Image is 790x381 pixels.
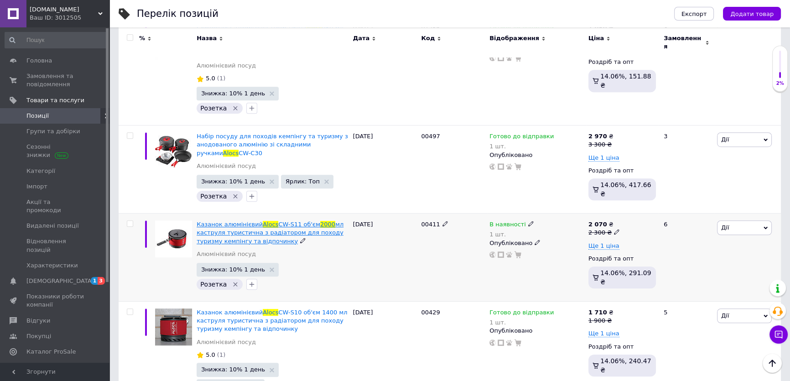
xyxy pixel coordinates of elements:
[763,354,782,373] button: Наверх
[588,308,613,317] div: ₴
[351,17,419,125] div: [DATE]
[201,266,265,272] span: Знижка: 10% 1 день
[155,220,192,257] img: Котелок алюминиевый Alocs CW-S11 объем 2000 мл кастрюля туристическая с радиатором для похода тур...
[588,133,607,140] b: 2 970
[98,277,105,285] span: 3
[421,221,440,228] span: 00411
[197,133,348,156] a: Набір посуду для походів кемпінгу та туризму з анодованого алюмінію зі складними ручкамиAlocsCW-C30
[26,167,55,175] span: Категорії
[674,7,714,21] button: Експорт
[664,34,703,51] span: Замовлення
[197,309,347,332] a: Казанок алюмінієвийAlocsCW-S10 об'єм 1400 мл каструля туристична з радіатором для походу туризму ...
[201,178,265,184] span: Знижка: 10% 1 день
[658,214,715,302] div: 6
[588,255,656,263] div: Роздріб та опт
[217,75,225,82] span: (1)
[155,132,192,169] img: Набор посуды для походов кемпинга и туризма из анодированного алюминия со складными ручками Alocs...
[588,309,607,316] b: 1 710
[588,330,619,337] span: Ще 1 ціна
[239,150,262,157] span: CW-C30
[155,308,192,345] img: Котелок алюминиевый Alocs CW-S10 объем 1400 мл кастрюля туристическая с радиатором для похода тур...
[658,17,715,125] div: 3
[232,281,239,288] svg: Видалити мітку
[421,309,440,316] span: 00429
[201,90,265,96] span: Знижка: 10% 1 день
[489,231,534,238] div: 1 шт.
[232,104,239,112] svg: Видалити мітку
[200,193,227,200] span: Розетка
[26,261,78,270] span: Характеристики
[26,183,47,191] span: Імпорт
[351,125,419,214] div: [DATE]
[588,132,613,141] div: ₴
[588,221,607,228] b: 2 070
[26,292,84,309] span: Показники роботи компанії
[197,62,256,70] a: Алюмінієвий посуд
[263,309,278,316] span: Alocs
[26,237,84,254] span: Відновлення позицій
[5,32,107,48] input: Пошук
[26,96,84,104] span: Товари та послуги
[263,221,278,228] span: Alocs
[197,309,263,316] span: Казанок алюмінієвий
[137,9,218,19] div: Перелік позицій
[588,220,620,229] div: ₴
[489,327,584,335] div: Опубліковано
[197,309,347,332] span: CW-S10 об'єм 1400 мл каструля туристична з радіатором для походу туризму кемпінгу та відпочинку
[353,34,370,42] span: Дата
[91,277,98,285] span: 1
[588,317,613,325] div: 1 900 ₴
[197,34,217,42] span: Назва
[489,34,539,42] span: Відображення
[26,143,84,159] span: Сезонні знижки
[26,127,80,136] span: Групи та добірки
[197,162,256,170] a: Алюмінієвий посуд
[658,125,715,214] div: 3
[721,312,729,319] span: Дії
[30,5,98,14] span: Tourist-lviv.com.ua
[588,154,619,162] span: Ще 1 ціна
[217,351,225,358] span: (1)
[197,221,263,228] span: Казанок алюмінієвий
[26,112,49,120] span: Позиції
[278,221,320,228] span: CW-S11 об'єм
[26,332,51,340] span: Покупці
[351,214,419,302] div: [DATE]
[197,221,343,244] span: мл каструля туристична з радіатором для походу туризму кемпінгу та відпочинку
[730,10,774,17] span: Додати товар
[489,239,584,247] div: Опубліковано
[600,181,651,198] span: 14.06%, 417.66 ₴
[600,357,651,374] span: 14.06%, 240.47 ₴
[197,250,256,258] a: Алюмінієвий посуд
[26,348,76,356] span: Каталог ProSale
[723,7,781,21] button: Додати товар
[200,104,227,112] span: Розетка
[588,343,656,351] div: Роздріб та опт
[223,150,239,157] span: Alocs
[421,34,435,42] span: Код
[26,277,94,285] span: [DEMOGRAPHIC_DATA]
[588,34,604,42] span: Ціна
[197,338,256,346] a: Алюмінієвий посуд
[489,151,584,159] div: Опубліковано
[26,72,84,89] span: Замовлення та повідомлення
[588,58,656,66] div: Роздріб та опт
[201,366,265,372] span: Знижка: 10% 1 день
[320,221,335,228] span: 2000
[26,57,52,65] span: Головна
[26,317,50,325] span: Відгуки
[721,136,729,143] span: Дії
[588,242,619,250] span: Ще 1 ціна
[489,221,526,230] span: В наявності
[26,198,84,214] span: Акції та промокоди
[769,325,788,344] button: Чат з покупцем
[489,319,554,326] div: 1 шт.
[588,229,620,237] div: 2 300 ₴
[421,133,440,140] span: 00497
[588,167,656,175] div: Роздріб та опт
[286,178,320,184] span: Ярлик: Топ
[197,221,343,244] a: Казанок алюмінієвийAlocsCW-S11 об'єм2000мл каструля туристична з радіатором для походу туризму ке...
[139,34,145,42] span: %
[489,143,554,150] div: 1 шт.
[197,133,348,156] span: Набір посуду для походів кемпінгу та туризму з анодованого алюмінію зі складними ручками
